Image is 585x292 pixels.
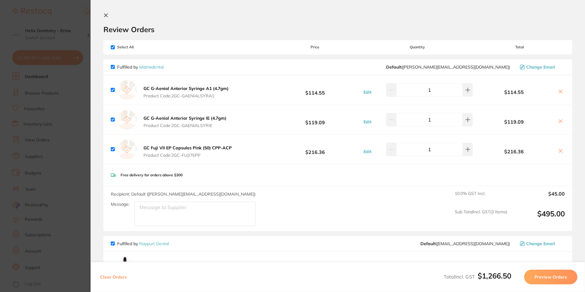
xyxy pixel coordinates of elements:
[111,45,172,49] span: Select All
[143,145,232,151] b: GC Fuji VII EP Capsules Pink (50) CPP-ACP
[98,270,129,284] button: Clear Orders
[444,274,511,280] span: Total Incl. GST
[117,110,137,129] img: empty.jpg
[103,25,572,34] h2: Review Orders
[455,209,507,226] span: Sub Total Incl. GST ( 3 Items)
[512,191,565,204] output: $45.00
[270,45,360,49] span: Price
[139,241,169,246] a: Raypurt Dental
[420,241,510,246] span: orders@raypurtdental.com.au
[360,45,474,49] span: Quantity
[518,64,565,70] button: Change Email
[386,64,401,70] b: Default
[518,241,565,246] button: Change Email
[111,202,129,207] label: Message:
[474,89,554,95] b: $114.55
[420,241,436,246] b: Default
[474,45,565,49] span: Total
[143,93,229,98] span: Product Code: 2GC-GAENIALSYRA1
[143,115,226,121] b: GC G-Aenial Anterior Syringe IE (4.7gm)
[117,80,137,100] img: empty.jpg
[474,119,554,125] b: $119.09
[474,149,554,154] b: $216.36
[270,114,360,125] b: $119.09
[362,89,373,95] button: Edit
[362,119,373,125] button: Edit
[526,65,555,69] span: Change Email
[111,191,255,197] span: Recipient: Default ( [PERSON_NAME][EMAIL_ADDRESS][DOMAIN_NAME] )
[143,153,232,158] span: Product Code: 2GC-FUJI7EPP
[117,65,164,69] p: Fulfilled by
[142,145,233,158] button: GC Fuji VII EP Capsules Pink (50) CPP-ACP Product Code:2GC-FUJI7EPP
[270,144,360,155] b: $216.36
[117,140,137,159] img: empty.jpg
[526,241,555,246] span: Change Email
[512,209,565,226] output: $495.00
[143,123,226,128] span: Product Code: 2GC-GAENIALSYRIE
[121,173,183,177] p: Free delivery for orders above $300
[139,64,164,70] a: Matrixdental
[270,84,360,95] b: $114.55
[362,149,373,154] button: Edit
[142,115,228,128] button: GC G-Aenial Anterior Syringe IE (4.7gm) Product Code:2GC-GAENIALSYRIE
[142,86,230,99] button: GC G-Aenial Anterior Syringe A1 (4.7gm) Product Code:2GC-GAENIALSYRA1
[143,86,229,91] b: GC G-Aenial Anterior Syringe A1 (4.7gm)
[455,191,507,204] span: 10.0 % GST Incl.
[117,241,169,246] p: Fulfilled by
[478,271,511,280] b: $1,266.50
[524,270,577,284] button: Preview Orders
[386,65,510,69] span: peter@matrixdental.com.au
